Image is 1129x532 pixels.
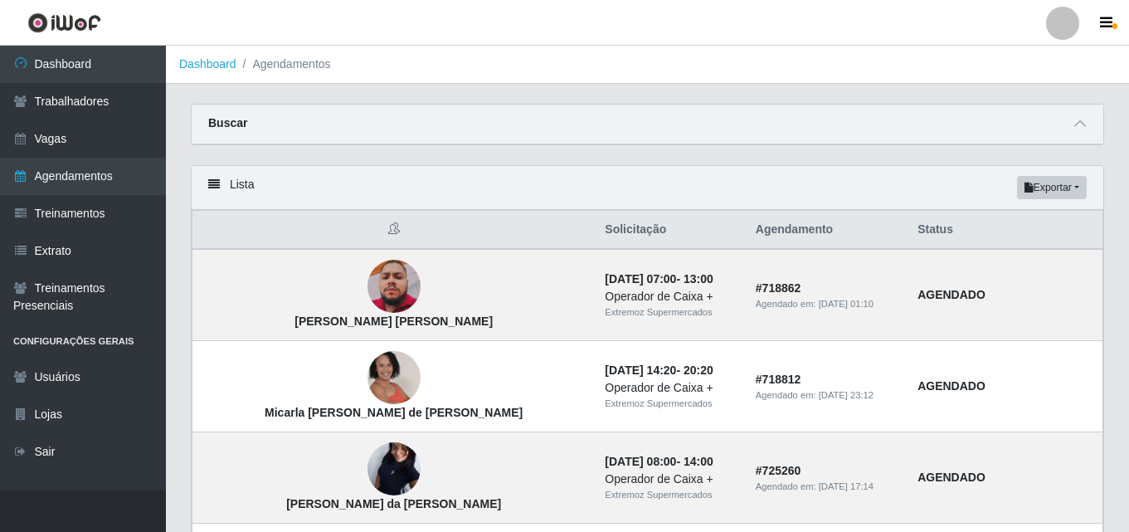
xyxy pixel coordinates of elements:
[27,12,101,33] img: CoreUI Logo
[286,497,501,510] strong: [PERSON_NAME] da [PERSON_NAME]
[605,397,736,411] div: Extremoz Supermercados
[605,288,736,305] div: Operador de Caixa +
[756,464,801,477] strong: # 725260
[684,364,713,377] time: 20:20
[819,299,874,309] time: [DATE] 01:10
[605,455,713,468] strong: -
[208,116,247,129] strong: Buscar
[605,272,676,286] time: [DATE] 07:00
[1017,176,1087,199] button: Exportar
[756,373,801,386] strong: # 718812
[265,406,523,419] strong: Micarla [PERSON_NAME] de [PERSON_NAME]
[605,364,713,377] strong: -
[179,57,236,71] a: Dashboard
[294,315,493,328] strong: [PERSON_NAME] [PERSON_NAME]
[746,211,908,250] th: Agendamento
[756,297,898,311] div: Agendado em:
[595,211,746,250] th: Solicitação
[756,281,801,295] strong: # 718862
[684,272,713,286] time: 13:00
[192,166,1103,210] div: Lista
[166,46,1129,84] nav: breadcrumb
[367,340,421,415] img: Micarla Melo de Souza Cesário
[917,471,985,484] strong: AGENDADO
[917,379,985,393] strong: AGENDADO
[756,388,898,403] div: Agendado em:
[684,455,713,468] time: 14:00
[756,480,898,494] div: Agendado em:
[908,211,1102,250] th: Status
[605,455,676,468] time: [DATE] 08:00
[819,390,874,400] time: [DATE] 23:12
[236,56,331,73] li: Agendamentos
[605,471,736,488] div: Operador de Caixa +
[819,481,874,491] time: [DATE] 17:14
[605,488,736,502] div: Extremoz Supermercados
[917,288,985,301] strong: AGENDADO
[605,272,713,286] strong: -
[605,364,676,377] time: [DATE] 14:20
[605,379,736,397] div: Operador de Caixa +
[367,410,421,528] img: Fabiana terto da Silva Araújo
[367,260,421,313] img: Matheus Felipe Oliveira da Silva
[605,305,736,320] div: Extremoz Supermercados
